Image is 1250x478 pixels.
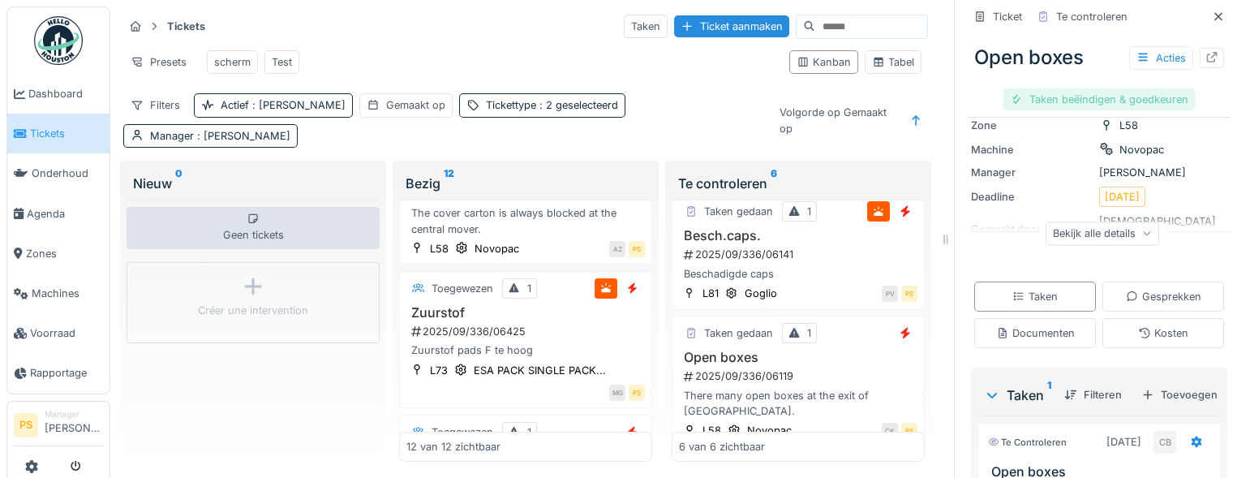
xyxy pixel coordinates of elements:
[7,273,110,313] a: Machines
[882,423,898,439] div: CK
[1106,434,1141,450] div: [DATE]
[221,97,346,113] div: Actief
[679,350,917,365] h3: Open boxes
[674,15,789,37] div: Ticket aanmaken
[430,241,449,256] div: L58
[807,204,811,219] div: 1
[971,165,1227,180] div: [PERSON_NAME]
[30,325,103,341] span: Voorraad
[968,37,1231,79] div: Open boxes
[1003,88,1195,110] div: Taken beëindigen & goedkeuren
[7,313,110,353] a: Voorraad
[679,228,917,243] h3: Besch.caps.
[474,363,606,378] div: ESA PACK SINGLE PACK...
[26,246,103,261] span: Zones
[7,234,110,273] a: Zones
[1012,289,1058,304] div: Taken
[406,342,645,358] div: Zuurstof pads F te hoog
[161,19,212,34] strong: Tickets
[45,408,103,443] li: [PERSON_NAME]
[1153,431,1176,454] div: CB
[971,118,1093,133] div: Zone
[444,174,454,193] sup: 12
[14,413,38,437] li: PS
[1105,189,1140,205] div: [DATE]
[30,126,103,141] span: Tickets
[432,281,493,296] div: Toegewezen
[797,54,851,70] div: Kanban
[704,204,773,219] div: Taken gedaan
[7,194,110,234] a: Agenda
[175,174,183,193] sup: 0
[7,114,110,153] a: Tickets
[386,97,445,113] div: Gemaakt op
[1119,118,1138,133] div: L58
[7,153,110,193] a: Onderhoud
[609,241,625,257] div: AZ
[1119,142,1164,157] div: Novopac
[527,424,531,440] div: 1
[971,142,1093,157] div: Machine
[984,385,1051,405] div: Taken
[406,174,646,193] div: Bezig
[32,286,103,301] span: Machines
[629,385,645,401] div: PS
[28,86,103,101] span: Dashboard
[7,353,110,393] a: Rapportage
[1056,9,1128,24] div: Te controleren
[702,286,719,301] div: L81
[1046,222,1159,245] div: Bekijk alle details
[807,325,811,341] div: 1
[988,436,1067,450] div: Te controleren
[194,130,290,142] span: : [PERSON_NAME]
[32,166,103,181] span: Onderhoud
[1126,289,1201,304] div: Gesprekken
[993,9,1022,24] div: Ticket
[629,241,645,257] div: PS
[430,363,448,378] div: L73
[772,101,900,140] div: Volgorde op Gemaakt op
[1135,384,1224,406] div: Toevoegen
[7,74,110,114] a: Dashboard
[996,325,1075,341] div: Documenten
[747,423,792,438] div: Novopac
[682,247,917,262] div: 2025/09/336/06141
[971,189,1093,205] div: Deadline
[678,174,918,193] div: Te controleren
[679,439,765,454] div: 6 van 6 zichtbaar
[882,286,898,302] div: PV
[214,54,251,70] div: scherm
[679,266,917,282] div: Beschadigde caps
[432,424,493,440] div: Toegewezen
[901,286,917,302] div: PS
[679,388,917,419] div: There many open boxes at the exit of [GEOGRAPHIC_DATA].
[971,165,1093,180] div: Manager
[123,50,194,74] div: Presets
[682,368,917,384] div: 2025/09/336/06119
[702,423,721,438] div: L58
[150,128,290,144] div: Manager
[30,365,103,381] span: Rapportage
[127,207,380,249] div: Geen tickets
[406,439,500,454] div: 12 van 12 zichtbaar
[1047,385,1051,405] sup: 1
[771,174,777,193] sup: 6
[406,305,645,321] h3: Zuurstof
[45,408,103,420] div: Manager
[609,385,625,401] div: MG
[133,174,373,193] div: Nieuw
[27,206,103,222] span: Agenda
[475,241,519,256] div: Novopac
[901,423,917,439] div: PS
[1138,325,1188,341] div: Kosten
[872,54,914,70] div: Tabel
[624,15,668,38] div: Taken
[14,408,103,447] a: PS Manager[PERSON_NAME]
[486,97,618,113] div: Tickettype
[745,286,777,301] div: Goglio
[123,93,187,117] div: Filters
[704,325,773,341] div: Taken gedaan
[410,324,645,339] div: 2025/09/336/06425
[536,99,618,111] span: : 2 geselecteerd
[198,303,308,318] div: Créer une intervention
